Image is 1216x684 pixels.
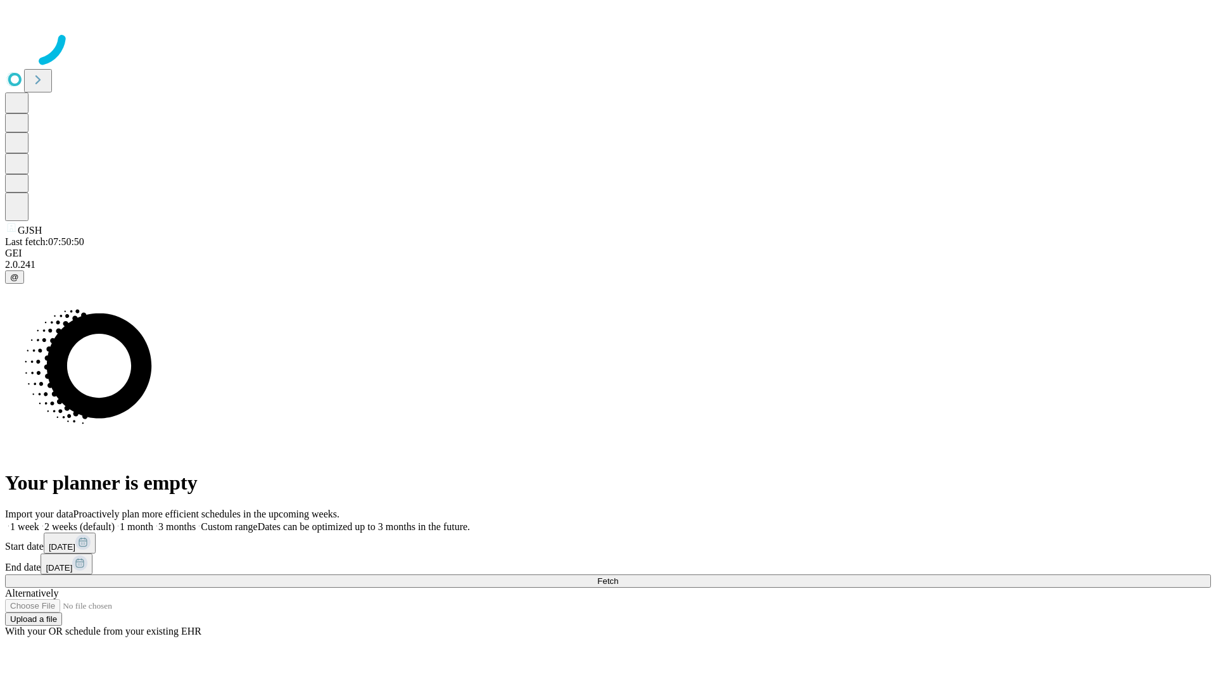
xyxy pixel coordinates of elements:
[73,509,339,519] span: Proactively plan more efficient schedules in the upcoming weeks.
[5,626,201,636] span: With your OR schedule from your existing EHR
[5,259,1211,270] div: 2.0.241
[5,574,1211,588] button: Fetch
[201,521,257,532] span: Custom range
[18,225,42,236] span: GJSH
[5,533,1211,554] div: Start date
[5,270,24,284] button: @
[49,542,75,552] span: [DATE]
[120,521,153,532] span: 1 month
[5,248,1211,259] div: GEI
[41,554,92,574] button: [DATE]
[258,521,470,532] span: Dates can be optimized up to 3 months in the future.
[5,471,1211,495] h1: Your planner is empty
[44,521,115,532] span: 2 weeks (default)
[46,563,72,573] span: [DATE]
[5,588,58,598] span: Alternatively
[44,533,96,554] button: [DATE]
[5,612,62,626] button: Upload a file
[158,521,196,532] span: 3 months
[5,509,73,519] span: Import your data
[10,272,19,282] span: @
[5,554,1211,574] div: End date
[597,576,618,586] span: Fetch
[5,236,84,247] span: Last fetch: 07:50:50
[10,521,39,532] span: 1 week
